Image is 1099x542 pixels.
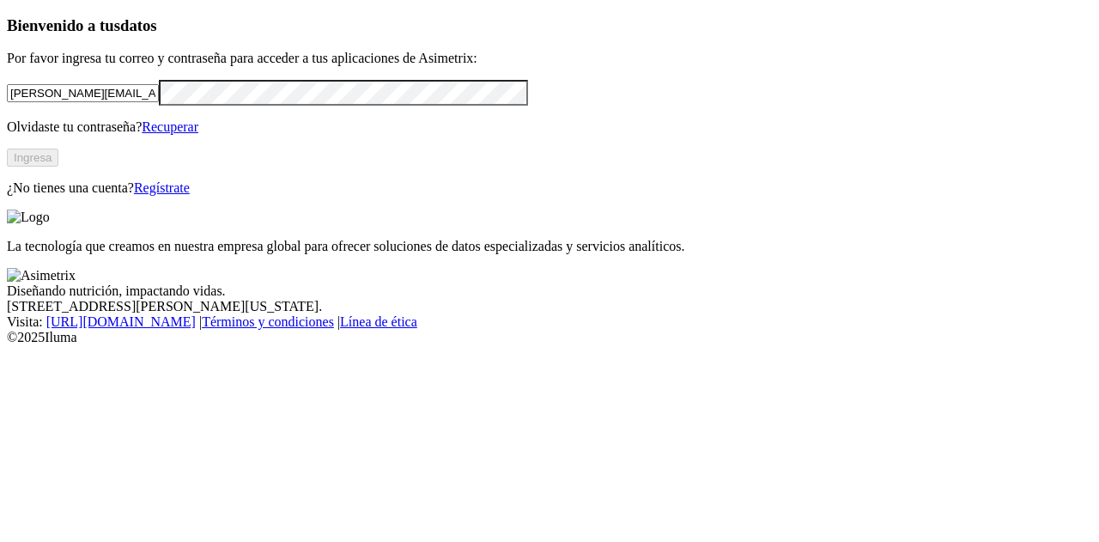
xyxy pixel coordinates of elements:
[46,314,196,329] a: [URL][DOMAIN_NAME]
[7,51,1092,66] p: Por favor ingresa tu correo y contraseña para acceder a tus aplicaciones de Asimetrix:
[202,314,334,329] a: Términos y condiciones
[7,239,1092,254] p: La tecnología que creamos en nuestra empresa global para ofrecer soluciones de datos especializad...
[7,84,159,102] input: Tu correo
[7,268,76,283] img: Asimetrix
[7,180,1092,196] p: ¿No tienes una cuenta?
[7,314,1092,330] div: Visita : | |
[340,314,417,329] a: Línea de ética
[7,16,1092,35] h3: Bienvenido a tus
[7,283,1092,299] div: Diseñando nutrición, impactando vidas.
[120,16,157,34] span: datos
[7,210,50,225] img: Logo
[7,119,1092,135] p: Olvidaste tu contraseña?
[7,330,1092,345] div: © 2025 Iluma
[134,180,190,195] a: Regístrate
[7,149,58,167] button: Ingresa
[142,119,198,134] a: Recuperar
[7,299,1092,314] div: [STREET_ADDRESS][PERSON_NAME][US_STATE].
